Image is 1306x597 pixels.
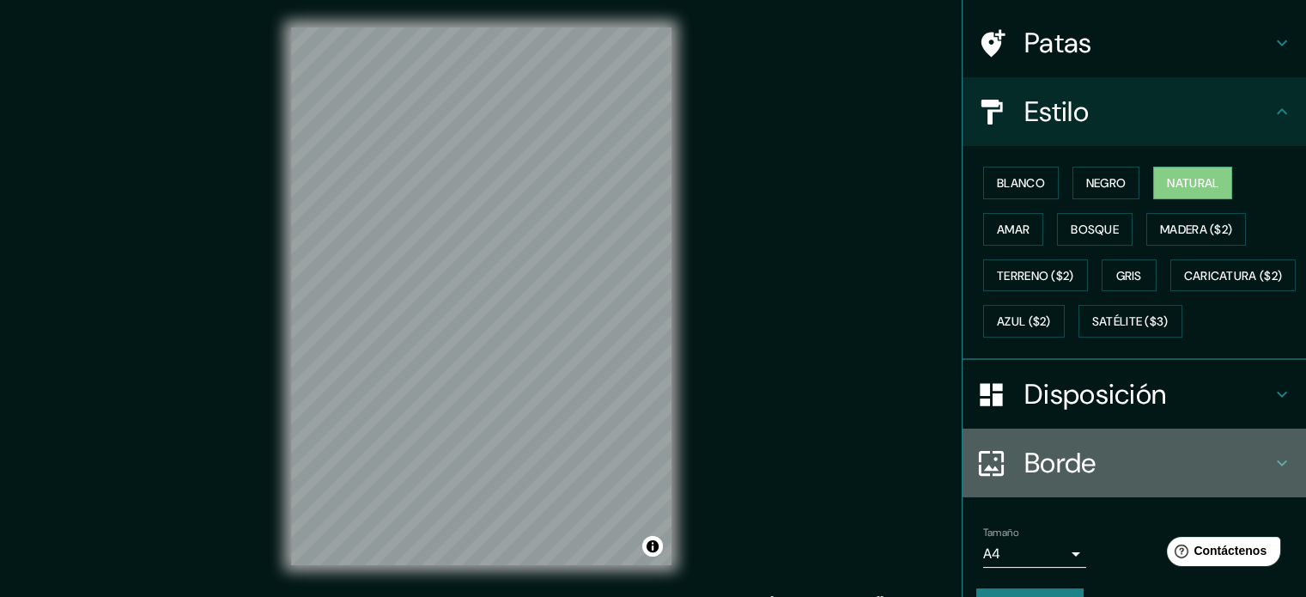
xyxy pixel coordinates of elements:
[1116,268,1142,283] font: Gris
[963,360,1306,429] div: Disposición
[1024,445,1096,481] font: Borde
[1153,167,1232,199] button: Natural
[642,536,663,557] button: Activar o desactivar atribución
[963,9,1306,77] div: Patas
[1146,213,1246,246] button: Madera ($2)
[1072,167,1140,199] button: Negro
[963,429,1306,497] div: Borde
[1057,213,1133,246] button: Bosque
[983,545,1000,563] font: A4
[1167,175,1218,191] font: Natural
[983,259,1088,292] button: Terreno ($2)
[997,175,1045,191] font: Blanco
[983,526,1018,539] font: Tamaño
[983,213,1043,246] button: Amar
[997,314,1051,330] font: Azul ($2)
[997,222,1030,237] font: Amar
[291,27,671,565] canvas: Mapa
[1153,530,1287,578] iframe: Lanzador de widgets de ayuda
[1071,222,1119,237] font: Bosque
[1102,259,1157,292] button: Gris
[983,540,1086,568] div: A4
[1170,259,1297,292] button: Caricatura ($2)
[983,305,1065,338] button: Azul ($2)
[1092,314,1169,330] font: Satélite ($3)
[963,77,1306,146] div: Estilo
[997,268,1074,283] font: Terreno ($2)
[1024,25,1092,61] font: Patas
[1078,305,1182,338] button: Satélite ($3)
[1086,175,1127,191] font: Negro
[1024,376,1166,412] font: Disposición
[1160,222,1232,237] font: Madera ($2)
[1024,94,1089,130] font: Estilo
[1184,268,1283,283] font: Caricatura ($2)
[983,167,1059,199] button: Blanco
